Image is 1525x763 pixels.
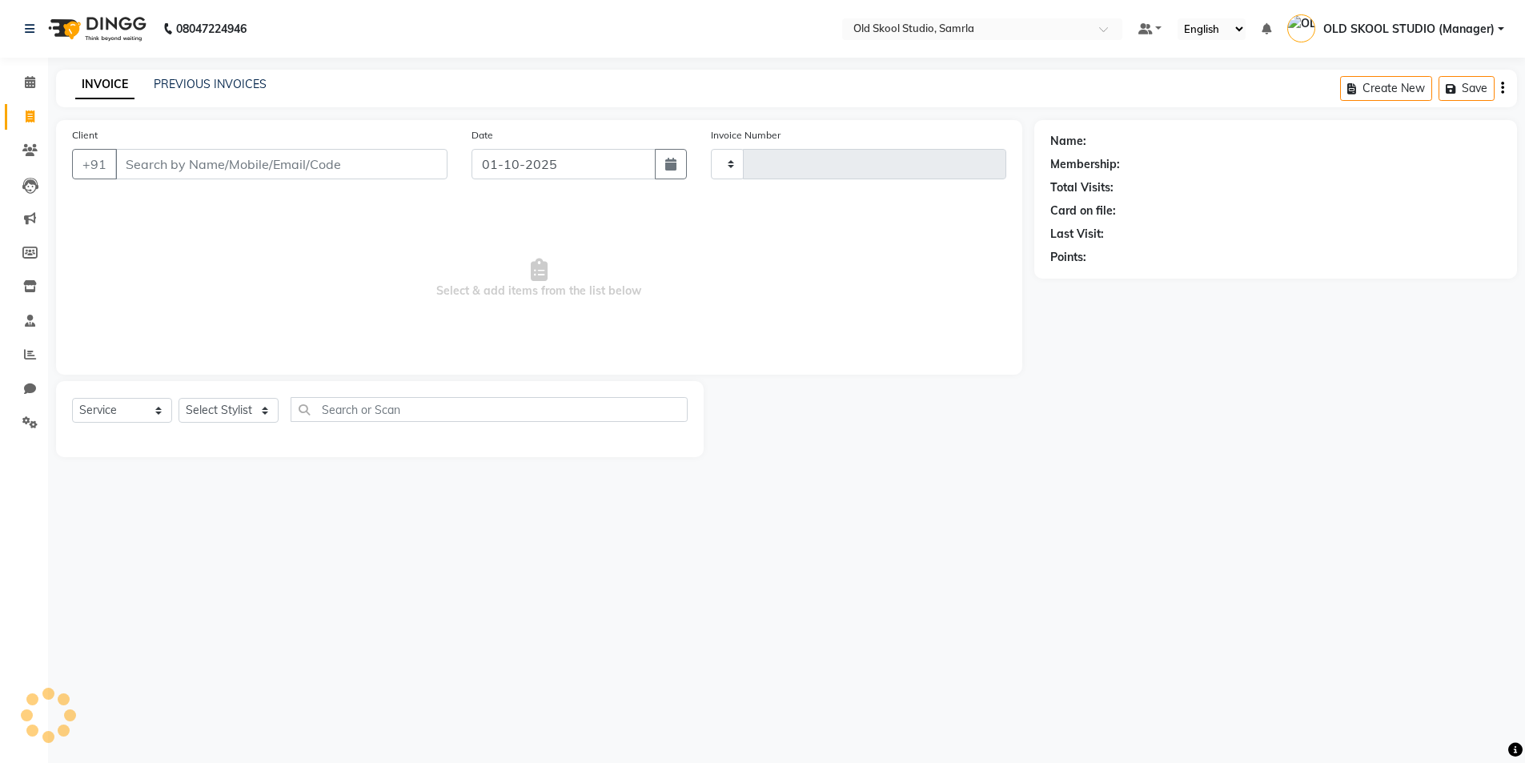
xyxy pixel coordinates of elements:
[1050,179,1114,196] div: Total Visits:
[72,199,1006,359] span: Select & add items from the list below
[115,149,447,179] input: Search by Name/Mobile/Email/Code
[472,128,493,143] label: Date
[1439,76,1495,101] button: Save
[1323,21,1495,38] span: OLD SKOOL STUDIO (Manager)
[75,70,134,99] a: INVOICE
[1340,76,1432,101] button: Create New
[41,6,150,51] img: logo
[72,149,117,179] button: +91
[1287,14,1315,42] img: OLD SKOOL STUDIO (Manager)
[176,6,247,51] b: 08047224946
[154,77,267,91] a: PREVIOUS INVOICES
[1050,133,1086,150] div: Name:
[711,128,781,143] label: Invoice Number
[1050,226,1104,243] div: Last Visit:
[291,397,688,422] input: Search or Scan
[1050,249,1086,266] div: Points:
[72,128,98,143] label: Client
[1050,203,1116,219] div: Card on file:
[1050,156,1120,173] div: Membership:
